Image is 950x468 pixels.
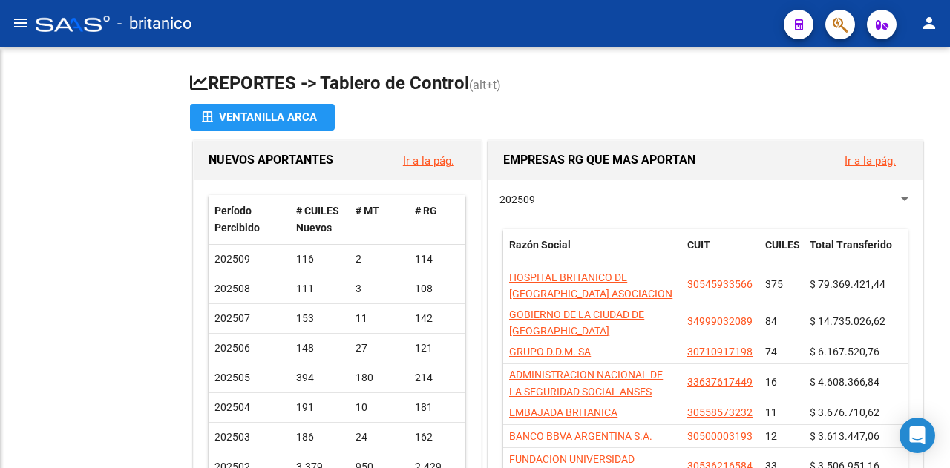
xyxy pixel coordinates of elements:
datatable-header-cell: Razón Social [503,229,681,278]
span: GRUPO D.D.M. SA [509,346,591,357]
div: 24 [356,429,403,446]
datatable-header-cell: CUILES [759,229,804,278]
div: 121 [415,340,462,357]
span: $ 79.369.421,44 [810,278,885,290]
span: 34999032089 [687,315,753,327]
div: 180 [356,369,403,386]
span: 12 [765,430,777,442]
span: # CUILES Nuevos [296,205,339,234]
span: EMBAJADA BRITANICA [509,406,617,418]
datatable-header-cell: Período Percibido [209,195,290,244]
button: Ventanilla ARCA [190,104,335,131]
div: 3 [356,280,403,297]
div: 191 [296,399,344,416]
span: 16 [765,376,777,388]
span: CUIT [687,239,710,251]
span: 202509 [499,194,535,205]
span: 11 [765,406,777,418]
div: 111 [296,280,344,297]
div: 11 [356,310,403,327]
span: Período Percibido [214,205,260,234]
span: 202507 [214,312,250,324]
span: Razón Social [509,239,571,251]
div: 142 [415,310,462,327]
span: 202509 [214,253,250,265]
span: HOSPITAL BRITANICO DE [GEOGRAPHIC_DATA] ASOCIACION CIVIL [509,271,672,317]
a: Ir a la pág. [845,154,896,168]
span: Total Transferido [810,239,892,251]
span: $ 6.167.520,76 [810,346,879,357]
div: 116 [296,251,344,268]
div: 148 [296,340,344,357]
div: 114 [415,251,462,268]
div: 153 [296,310,344,327]
span: $ 3.613.447,06 [810,430,879,442]
span: EMPRESAS RG QUE MAS APORTAN [503,153,695,167]
button: Ir a la pág. [833,147,908,174]
div: 10 [356,399,403,416]
span: 375 [765,278,783,290]
mat-icon: menu [12,14,30,32]
span: $ 14.735.026,62 [810,315,885,327]
mat-icon: person [920,14,938,32]
div: 394 [296,369,344,386]
span: NUEVOS APORTANTES [209,153,333,167]
span: 202504 [214,401,250,413]
div: 108 [415,280,462,297]
span: 74 [765,346,777,357]
div: Open Intercom Messenger [900,418,935,453]
span: 202503 [214,431,250,443]
span: # MT [356,205,379,217]
span: 202505 [214,372,250,383]
span: BANCO BBVA ARGENTINA S.A. [509,430,652,442]
h1: REPORTES -> Tablero de Control [190,71,926,97]
span: 30710917198 [687,346,753,357]
span: ADMINISTRACION NACIONAL DE LA SEGURIDAD SOCIAL ANSES [509,369,663,398]
span: GOBIERNO DE LA CIUDAD DE [GEOGRAPHIC_DATA] [509,309,644,337]
span: 84 [765,315,777,327]
span: 33637617449 [687,376,753,388]
div: 181 [415,399,462,416]
span: # RG [415,205,437,217]
div: 186 [296,429,344,446]
button: Ir a la pág. [391,147,466,174]
span: CUILES [765,239,800,251]
span: - britanico [117,7,192,40]
span: 30500003193 [687,430,753,442]
span: $ 4.608.366,84 [810,376,879,388]
div: 27 [356,340,403,357]
span: 30545933566 [687,278,753,290]
div: 214 [415,369,462,386]
a: Ir a la pág. [403,154,454,168]
div: 162 [415,429,462,446]
span: 202506 [214,342,250,354]
datatable-header-cell: Total Transferido [804,229,908,278]
datatable-header-cell: # RG [409,195,468,244]
div: Ventanilla ARCA [202,104,323,131]
span: 202508 [214,283,250,294]
datatable-header-cell: CUIT [681,229,759,278]
datatable-header-cell: # CUILES Nuevos [290,195,350,244]
datatable-header-cell: # MT [350,195,409,244]
span: 30558573232 [687,406,753,418]
div: 2 [356,251,403,268]
span: $ 3.676.710,62 [810,406,879,418]
span: (alt+t) [469,78,501,92]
